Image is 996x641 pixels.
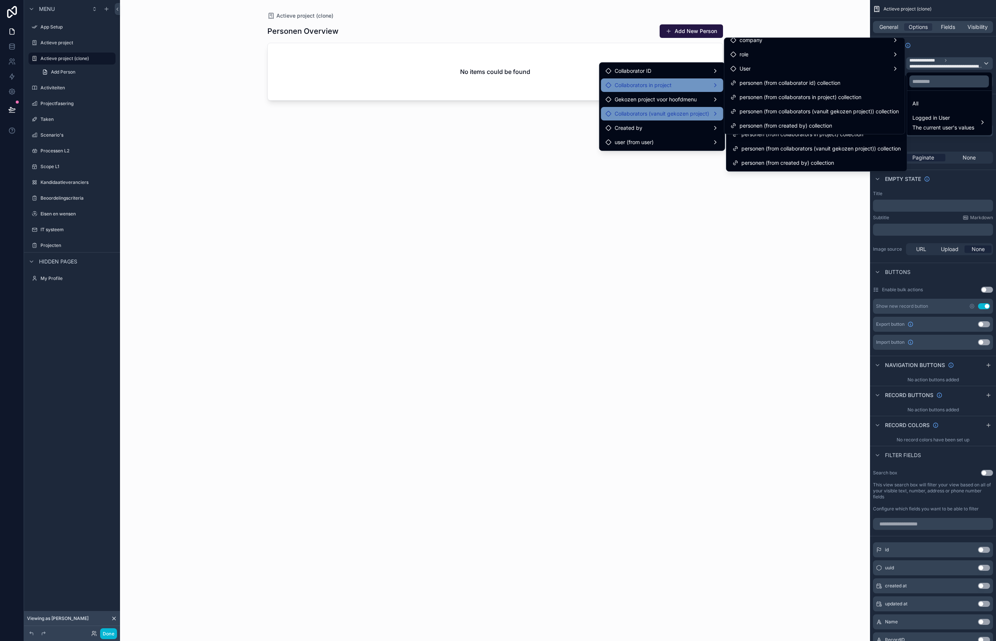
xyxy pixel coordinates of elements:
span: personen (from collaborators (vanuit gekozen project)) collection [741,144,901,153]
span: personen (from collaborators in project) collection [741,130,863,139]
span: personen (from created by) collection [739,121,832,130]
h1: Personen Overview [267,26,339,36]
span: All [912,99,918,108]
span: Gekozen project voor hoofdmenu [615,95,697,104]
span: user (from user) [615,138,654,147]
span: Logged in User [912,113,974,122]
span: role [739,50,748,59]
span: personen (from collaborators (vanuit gekozen project)) collection [739,107,899,116]
span: The current user's values [912,124,974,131]
span: Created by [615,123,642,132]
span: Collaborator ID [615,66,651,75]
span: personen (from created by) collection [741,158,834,167]
button: Add New Person [660,24,723,38]
h2: No items could be found [460,67,530,76]
span: personen (from collaborator id) collection [739,78,840,87]
span: Collaborators (vanuit gekozen project) [615,109,709,118]
span: personen (from collaborators in project) collection [739,93,861,102]
span: company [739,36,762,45]
span: Collaborators in project [615,81,672,90]
span: User [739,64,751,73]
a: Actieve project (clone) [267,12,333,20]
span: Actieve project (clone) [276,12,333,20]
